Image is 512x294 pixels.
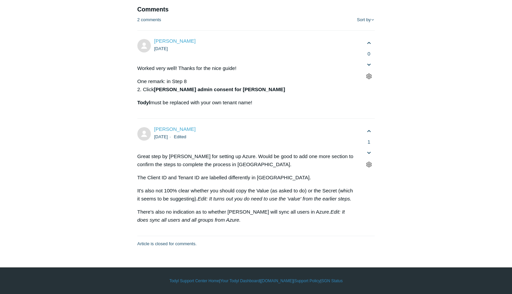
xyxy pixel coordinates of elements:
[137,152,356,169] p: Great step by [PERSON_NAME] for setting up Azure. Would be good to add one more section to confir...
[154,38,196,44] span: Erwin Geirnaert
[137,208,356,224] p: There's also no indication as to whether [PERSON_NAME] will sync all users in Azure.
[137,5,375,14] h2: Comments
[294,278,320,284] a: Support Policy
[154,126,196,132] a: [PERSON_NAME]
[363,50,375,58] span: 0
[137,64,356,72] p: Worked very well! Thanks for the nice guide!
[137,16,161,23] p: 2 comments
[174,134,186,139] li: Edited
[363,125,375,137] button: This comment was helpful
[261,278,293,284] a: [DOMAIN_NAME]
[154,46,168,51] time: 06/07/2021, 08:45
[137,241,197,247] p: Article is closed for comments.
[357,17,375,23] button: Sort by
[363,37,375,49] button: This comment was helpful
[137,187,356,203] p: It's also not 100% clear whether you should copy the Value (as asked to do) or the Secret (which ...
[137,174,356,182] p: The Client ID and Tenant ID are labelled differently in [GEOGRAPHIC_DATA].
[198,196,351,201] em: Edit: It turns out you do need to use the 'value' from the earlier steps.
[363,70,375,82] button: Comment actions
[321,278,343,284] a: SGN Status
[154,38,196,44] a: [PERSON_NAME]
[363,158,375,170] button: Comment actions
[363,147,375,158] button: This comment was not helpful
[154,126,196,132] span: Stuart Brown
[137,99,356,107] p: must be replaced with your own tenant name!
[137,209,345,223] em: Edit: It does sync all users and all groups from Azure.
[220,278,260,284] a: Your Todyl Dashboard
[61,278,451,284] div: | | | |
[137,77,356,94] p: One remark: in Step 8 2. Click
[363,59,375,70] button: This comment was not helpful
[169,278,219,284] a: Todyl Support Center Home
[154,86,285,92] strong: [PERSON_NAME] admin consent for [PERSON_NAME]
[137,100,150,105] strong: Todyl
[363,138,375,146] span: 1
[154,134,168,139] time: 08/23/2021, 01:44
